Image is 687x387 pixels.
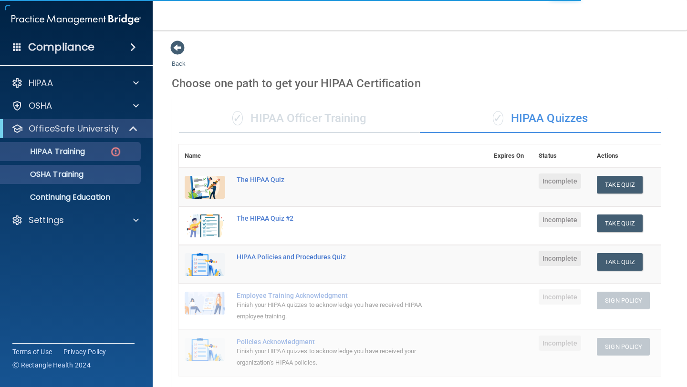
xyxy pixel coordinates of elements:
[232,111,243,125] span: ✓
[11,123,138,134] a: OfficeSafe University
[237,253,440,261] div: HIPAA Policies and Procedures Quiz
[237,292,440,299] div: Employee Training Acknowledgment
[12,360,91,370] span: Ⓒ Rectangle Health 2024
[63,347,106,356] a: Privacy Policy
[539,212,581,227] span: Incomplete
[539,289,581,305] span: Incomplete
[591,144,661,168] th: Actions
[597,253,643,271] button: Take Quiz
[172,49,186,67] a: Back
[6,147,85,156] p: HIPAA Training
[597,176,643,193] button: Take Quiz
[597,214,643,232] button: Take Quiz
[522,319,676,357] iframe: Drift Widget Chat Controller
[6,170,83,179] p: OSHA Training
[237,346,440,368] div: Finish your HIPAA quizzes to acknowledge you have received your organization’s HIPAA policies.
[493,111,503,125] span: ✓
[12,347,52,356] a: Terms of Use
[29,100,52,112] p: OSHA
[11,100,139,112] a: OSHA
[237,214,440,222] div: The HIPAA Quiz #2
[110,146,122,158] img: danger-circle.6113f641.png
[29,77,53,89] p: HIPAA
[28,41,94,54] h4: Compliance
[539,173,581,189] span: Incomplete
[6,193,136,202] p: Continuing Education
[172,70,668,97] div: Choose one path to get your HIPAA Certification
[597,292,650,309] button: Sign Policy
[179,144,231,168] th: Name
[237,176,440,183] div: The HIPAA Quiz
[11,214,139,226] a: Settings
[11,77,139,89] a: HIPAA
[533,144,591,168] th: Status
[29,214,64,226] p: Settings
[11,10,141,29] img: PMB logo
[237,299,440,322] div: Finish your HIPAA quizzes to acknowledge you have received HIPAA employee training.
[488,144,533,168] th: Expires On
[237,338,440,346] div: Policies Acknowledgment
[539,251,581,266] span: Incomplete
[179,104,420,133] div: HIPAA Officer Training
[420,104,661,133] div: HIPAA Quizzes
[29,123,119,134] p: OfficeSafe University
